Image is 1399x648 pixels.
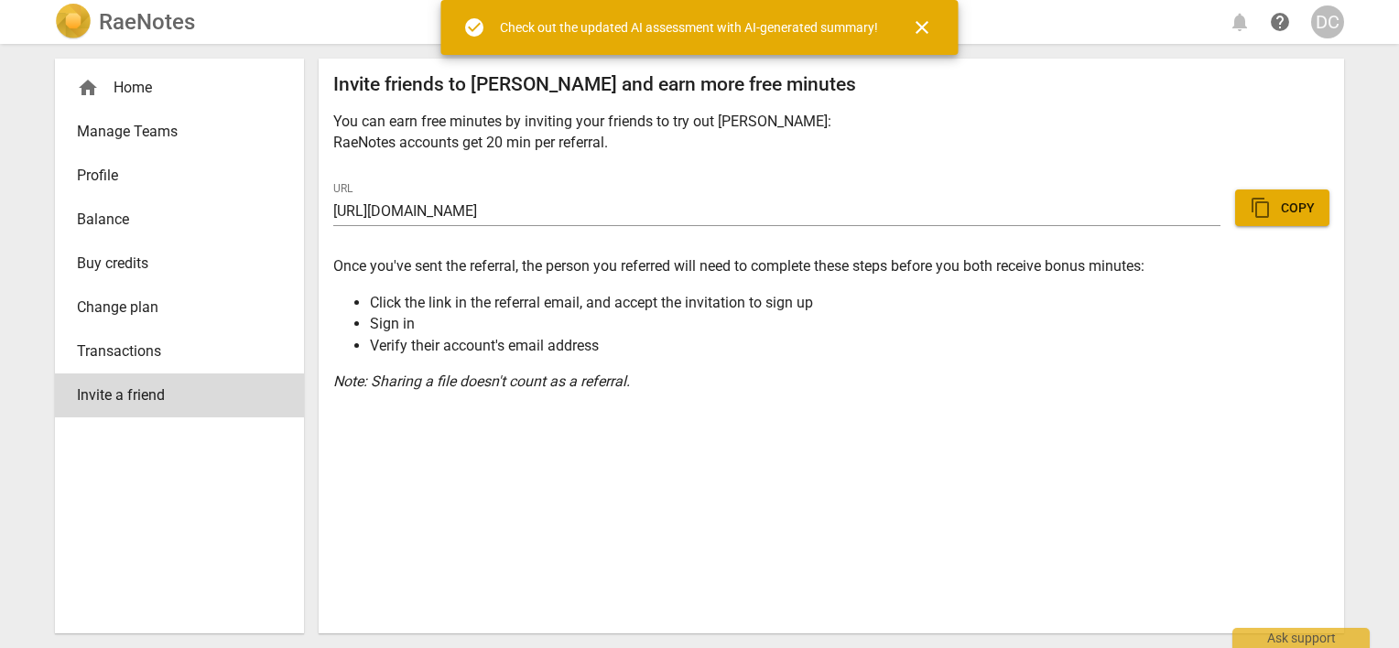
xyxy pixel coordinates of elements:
a: Invite a friend [55,373,304,417]
span: Balance [77,209,267,231]
h2: Invite friends to [PERSON_NAME] and earn more free minutes [333,73,1329,96]
div: Home [55,66,304,110]
i: Note: Sharing a file doesn't count as a referral. [333,373,630,390]
a: Change plan [55,286,304,329]
a: Buy credits [55,242,304,286]
span: help [1269,11,1291,33]
p: You can earn free minutes by inviting your friends to try out [PERSON_NAME]: [333,111,1329,132]
span: Invite a friend [77,384,267,406]
a: LogoRaeNotes [55,4,195,40]
li: Click the link in the referral email, and accept the invitation to sign up [370,292,1329,313]
div: Check out the updated AI assessment with AI-generated summary! [500,18,878,38]
span: content_copy [1250,197,1272,219]
a: Manage Teams [55,110,304,154]
a: Balance [55,198,304,242]
button: DC [1311,5,1344,38]
span: home [77,77,99,99]
li: Verify their account's email address [370,335,1329,356]
span: Transactions [77,340,267,362]
span: close [911,16,933,38]
div: Home [77,77,267,99]
span: Buy credits [77,253,267,275]
label: URL [333,184,353,195]
button: Copy [1235,189,1329,226]
span: Manage Teams [77,121,267,143]
a: Help [1263,5,1296,38]
span: Change plan [77,297,267,319]
div: Ask support [1232,628,1370,648]
li: Sign in [370,313,1329,334]
span: check_circle [463,16,485,38]
button: Close [900,5,944,49]
span: Profile [77,165,267,187]
img: Logo [55,4,92,40]
a: Transactions [55,329,304,373]
span: Copy [1250,197,1315,219]
h2: RaeNotes [99,9,195,35]
a: Profile [55,154,304,198]
p: Once you've sent the referral, the person you referred will need to complete these steps before y... [333,255,1329,276]
p: RaeNotes accounts get 20 min per referral. [333,132,1329,153]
